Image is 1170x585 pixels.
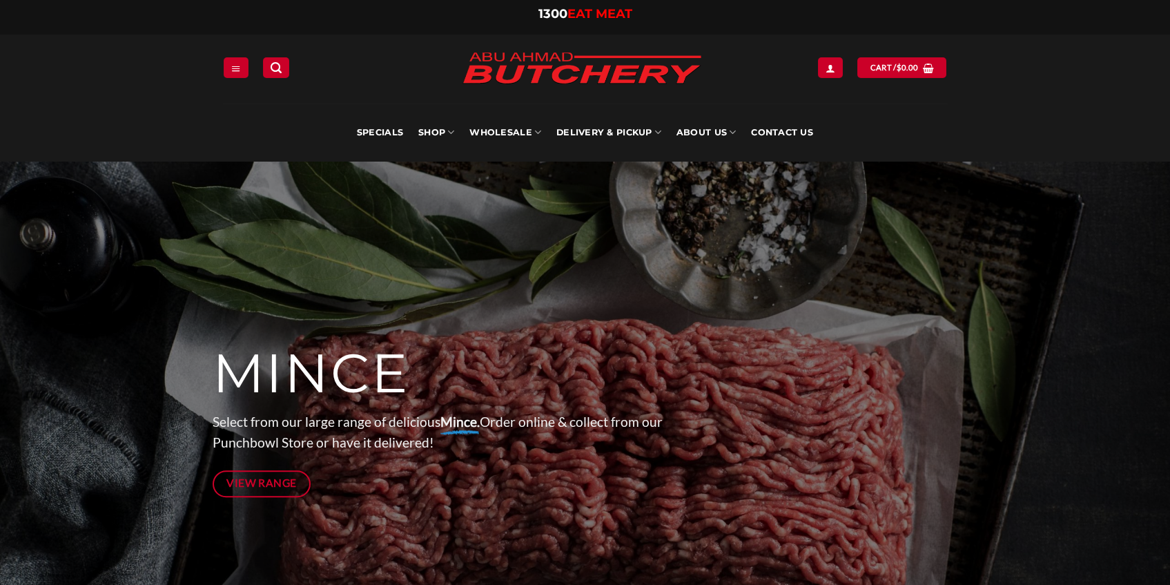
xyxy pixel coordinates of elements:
strong: Mince. [440,414,480,430]
bdi: 0.00 [897,63,919,72]
a: Wholesale [469,104,541,162]
span: View Range [226,474,297,492]
a: View cart [857,57,946,77]
a: Search [263,57,289,77]
span: Cart / [870,61,919,74]
span: 1300 [538,6,567,21]
a: Menu [224,57,248,77]
span: EAT MEAT [567,6,632,21]
a: 1300EAT MEAT [538,6,632,21]
a: Contact Us [751,104,813,162]
a: Specials [357,104,403,162]
span: MINCE [213,341,409,407]
span: Select from our large range of delicious Order online & collect from our Punchbowl Store or have ... [213,414,663,451]
a: About Us [676,104,736,162]
span: $ [897,61,901,74]
a: SHOP [418,104,454,162]
a: Delivery & Pickup [556,104,661,162]
img: Abu Ahmad Butchery [451,43,713,95]
a: View Range [213,470,311,497]
a: Login [818,57,843,77]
